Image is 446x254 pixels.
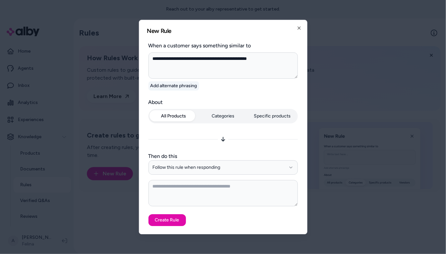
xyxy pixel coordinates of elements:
[148,152,298,160] label: Then do this
[199,110,247,122] button: Categories
[147,28,299,34] h2: New Rule
[148,214,186,226] button: Create Rule
[249,110,297,122] button: Specific products
[148,98,298,106] label: About
[148,42,298,50] label: When a customer says something similar to
[150,110,198,122] button: All Products
[148,81,199,90] button: Add alternate phrasing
